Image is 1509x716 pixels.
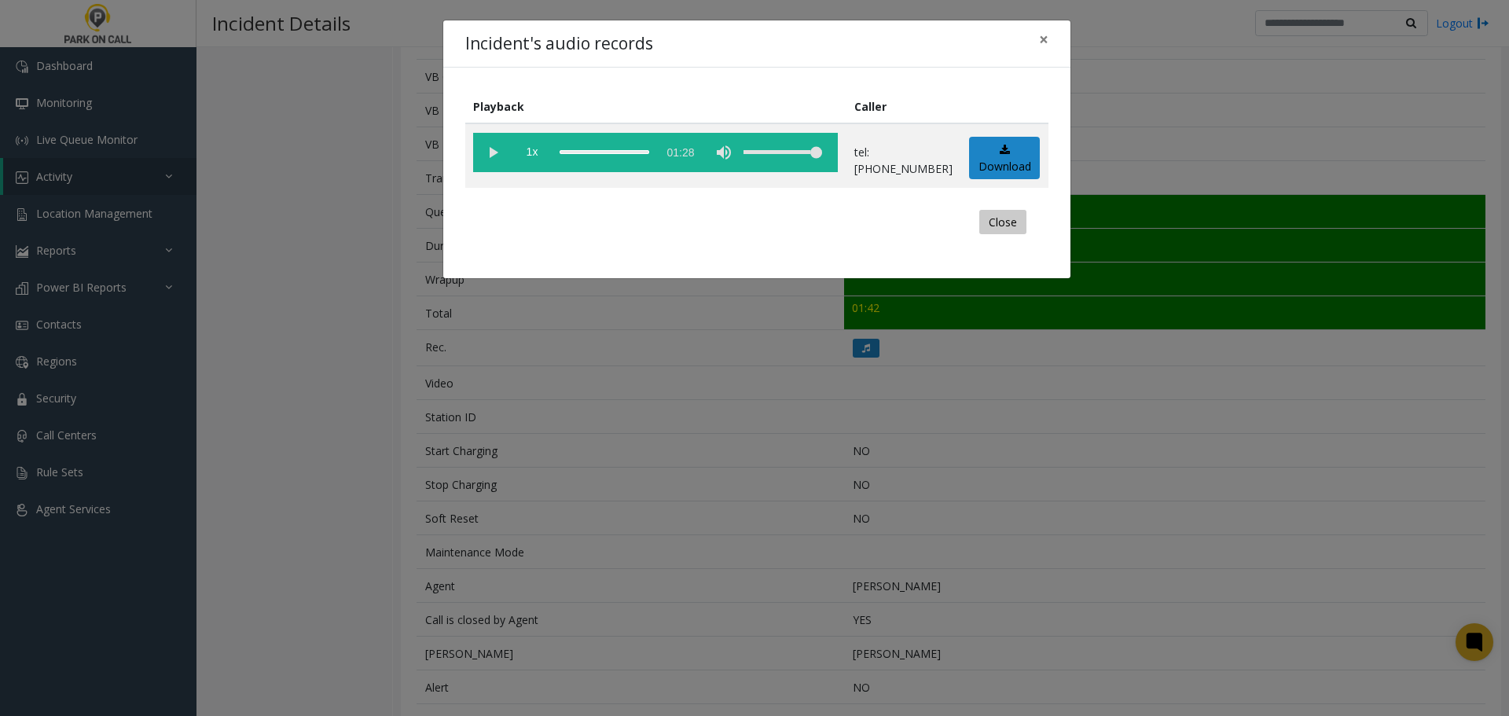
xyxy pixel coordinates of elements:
button: Close [979,210,1026,235]
div: scrub bar [560,133,649,172]
h4: Incident's audio records [465,31,653,57]
th: Playback [465,90,846,123]
span: playback speed button [512,133,552,172]
div: volume level [743,133,822,172]
th: Caller [846,90,961,123]
button: Close [1028,20,1059,59]
span: × [1039,28,1048,50]
p: tel:[PHONE_NUMBER] [854,144,953,177]
a: Download [969,137,1040,180]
